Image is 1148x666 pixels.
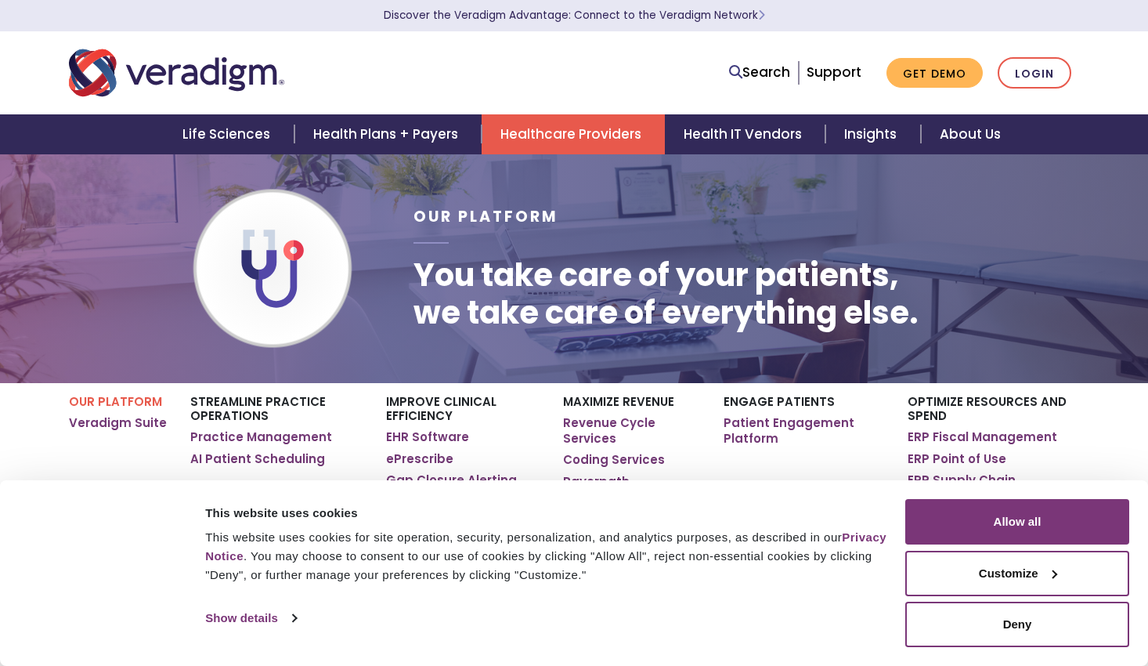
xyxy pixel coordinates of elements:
a: Support [807,63,861,81]
img: Veradigm logo [69,47,284,99]
a: Coding Services [563,452,665,468]
a: ERP Fiscal Management [908,429,1057,445]
a: Search [729,62,790,83]
a: Gap Closure Alerting [386,472,517,488]
a: ERP Point of Use [908,451,1006,467]
div: This website uses cookies for site operation, security, personalization, and analytics purposes, ... [205,528,887,585]
a: Insights [825,114,920,154]
a: Patient Engagement Platform [724,415,884,446]
a: Login [998,57,1071,89]
a: Get Demo [886,58,983,89]
a: Revenue Cycle Services [563,415,700,446]
a: EHR Software [386,429,469,445]
a: Discover the Veradigm Advantage: Connect to the Veradigm NetworkLearn More [384,8,765,23]
a: Health Plans + Payers [294,114,482,154]
a: Payerpath Clearinghouse [563,474,700,505]
a: Show details [205,606,296,630]
button: Deny [905,602,1129,647]
a: Health IT Vendors [665,114,825,154]
div: This website uses cookies [205,504,887,523]
a: ERP Supply Chain [908,472,1016,488]
a: Veradigm Suite [69,415,167,431]
a: Practice Management [190,429,332,445]
a: Healthcare Providers [482,114,665,154]
a: About Us [921,114,1020,154]
a: Life Sciences [164,114,294,154]
h1: You take care of your patients, we take care of everything else. [413,256,919,331]
a: AI Patient Scheduling [190,451,325,467]
button: Allow all [905,499,1129,545]
button: Customize [905,551,1129,596]
a: ePrescribe [386,451,453,467]
span: Learn More [758,8,765,23]
span: Our Platform [413,206,558,227]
